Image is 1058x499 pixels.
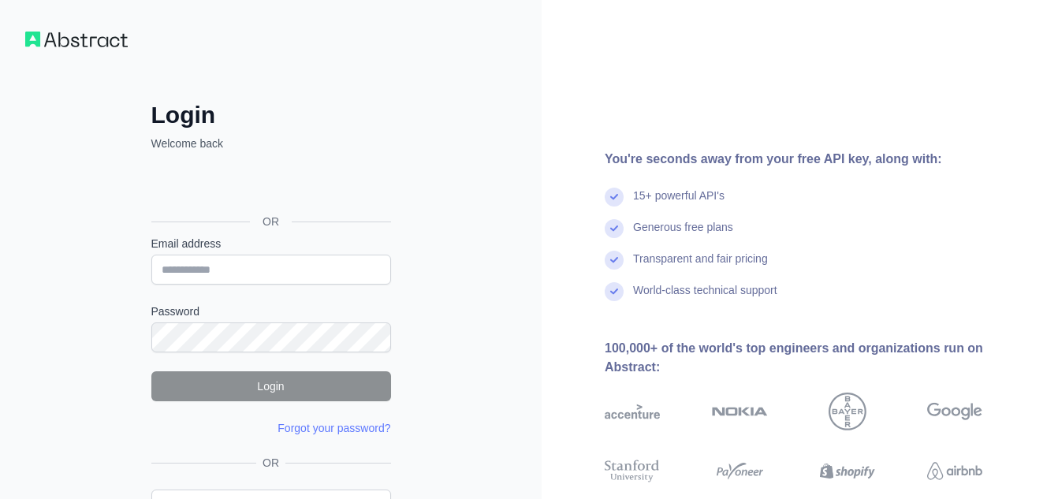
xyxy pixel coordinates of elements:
[256,455,285,471] span: OR
[927,457,982,485] img: airbnb
[143,169,396,203] iframe: Sign in with Google Button
[633,251,768,282] div: Transparent and fair pricing
[605,251,624,270] img: check mark
[151,101,391,129] h2: Login
[633,282,777,314] div: World-class technical support
[250,214,292,229] span: OR
[927,393,982,430] img: google
[151,371,391,401] button: Login
[278,422,390,434] a: Forgot your password?
[712,393,767,430] img: nokia
[633,188,725,219] div: 15+ powerful API's
[151,303,391,319] label: Password
[633,219,733,251] div: Generous free plans
[605,282,624,301] img: check mark
[829,393,866,430] img: bayer
[712,457,767,485] img: payoneer
[25,32,128,47] img: Workflow
[605,339,1033,377] div: 100,000+ of the world's top engineers and organizations run on Abstract:
[605,457,660,485] img: stanford university
[151,236,391,251] label: Email address
[151,136,391,151] p: Welcome back
[605,188,624,207] img: check mark
[605,393,660,430] img: accenture
[820,457,875,485] img: shopify
[605,150,1033,169] div: You're seconds away from your free API key, along with:
[605,219,624,238] img: check mark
